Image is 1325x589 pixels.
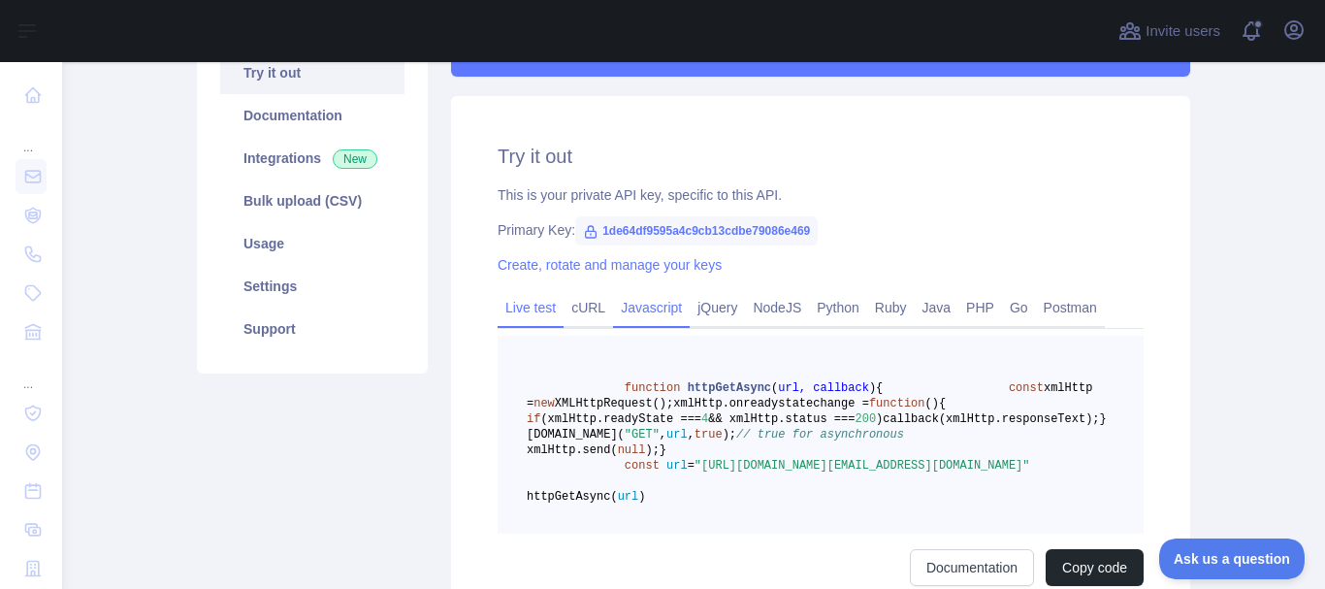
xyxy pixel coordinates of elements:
[673,397,869,410] span: xmlHttp.onreadystatechange =
[220,308,404,350] a: Support
[220,180,404,222] a: Bulk upload (CSV)
[625,381,681,395] span: function
[498,257,722,273] a: Create, rotate and manage your keys
[695,428,723,442] span: true
[876,412,883,426] span: )
[932,397,939,410] span: )
[645,443,659,457] span: );
[809,292,867,323] a: Python
[690,292,745,323] a: jQuery
[666,428,688,442] span: url
[1009,381,1044,395] span: const
[723,428,736,442] span: );
[220,51,404,94] a: Try it out
[688,459,695,473] span: =
[625,459,660,473] span: const
[910,549,1034,586] a: Documentation
[1115,16,1224,47] button: Invite users
[533,397,555,410] span: new
[1036,292,1105,323] a: Postman
[869,381,876,395] span: )
[778,381,869,395] span: url, callback
[869,397,925,410] span: function
[220,94,404,137] a: Documentation
[915,292,959,323] a: Java
[855,412,876,426] span: 200
[876,381,883,395] span: {
[666,459,688,473] span: url
[220,222,404,265] a: Usage
[939,397,946,410] span: {
[883,412,1099,426] span: callback(xmlHttp.responseText);
[708,412,855,426] span: && xmlHttp.status ===
[638,490,645,504] span: )
[1002,292,1036,323] a: Go
[701,412,708,426] span: 4
[1100,412,1107,426] span: }
[1146,20,1220,43] span: Invite users
[618,443,646,457] span: null
[16,116,47,155] div: ...
[688,381,771,395] span: httpGetAsync
[613,292,690,323] a: Javascript
[527,412,540,426] span: if
[527,443,618,457] span: xmlHttp.send(
[498,143,1144,170] h2: Try it out
[16,353,47,392] div: ...
[625,428,660,442] span: "GET"
[1159,539,1306,579] iframe: Toggle Customer Support
[498,220,1144,240] div: Primary Key:
[695,459,1030,473] span: "[URL][DOMAIN_NAME][EMAIL_ADDRESS][DOMAIN_NAME]"
[745,292,809,323] a: NodeJS
[527,428,625,442] span: [DOMAIN_NAME](
[555,397,673,410] span: XMLHttpRequest();
[618,490,639,504] span: url
[958,292,1002,323] a: PHP
[924,397,931,410] span: (
[660,428,666,442] span: ,
[867,292,915,323] a: Ruby
[498,292,564,323] a: Live test
[333,149,377,169] span: New
[1046,549,1144,586] button: Copy code
[771,381,778,395] span: (
[688,428,695,442] span: ,
[575,216,818,245] span: 1de64df9595a4c9cb13cdbe79086e469
[527,490,618,504] span: httpGetAsync(
[540,412,701,426] span: (xmlHttp.readyState ===
[220,265,404,308] a: Settings
[498,185,1144,205] div: This is your private API key, specific to this API.
[736,428,904,442] span: // true for asynchronous
[564,292,613,323] a: cURL
[660,443,666,457] span: }
[220,137,404,180] a: Integrations New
